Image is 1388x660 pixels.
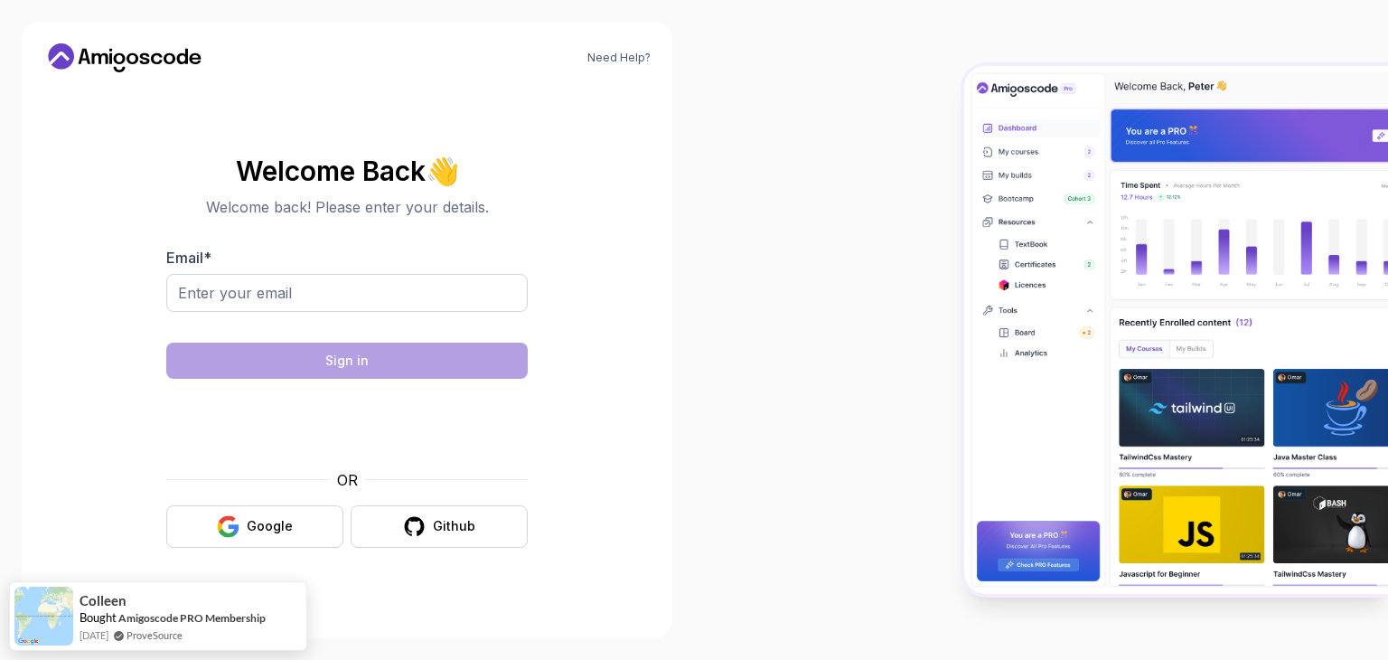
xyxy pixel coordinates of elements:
[166,274,528,312] input: Enter your email
[166,196,528,218] p: Welcome back! Please enter your details.
[166,156,528,185] h2: Welcome Back
[14,587,73,646] img: provesource social proof notification image
[80,627,108,643] span: [DATE]
[337,469,358,491] p: OR
[80,610,117,625] span: Bought
[118,611,266,625] a: Amigoscode PRO Membership
[43,43,206,72] a: Home link
[964,66,1388,594] img: Amigoscode Dashboard
[166,343,528,379] button: Sign in
[80,593,127,608] span: Colleen
[325,352,369,370] div: Sign in
[587,51,651,65] a: Need Help?
[166,505,343,548] button: Google
[422,149,465,191] span: 👋
[211,390,483,458] iframe: Widget containing checkbox for hCaptcha security challenge
[127,627,183,643] a: ProveSource
[247,517,293,535] div: Google
[351,505,528,548] button: Github
[166,249,211,267] label: Email *
[433,517,475,535] div: Github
